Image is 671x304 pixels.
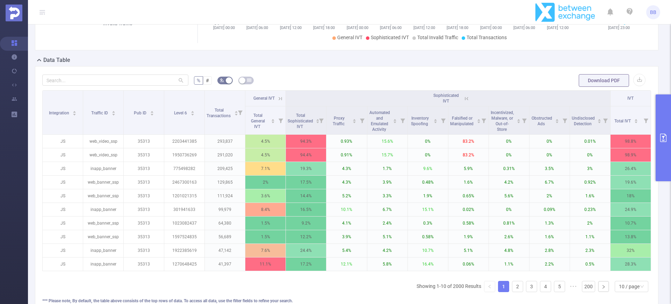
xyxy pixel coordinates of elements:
[205,176,245,189] p: 129,865
[313,26,335,30] tspan: [DATE] 18:00
[367,230,407,243] p: 5.1%
[479,106,489,134] i: Filter menu
[517,120,520,122] i: icon: caret-down
[526,281,537,292] a: 3
[83,148,123,162] p: web_video_ssp
[326,217,367,230] p: 4.1%
[326,257,367,271] p: 12.1%
[245,148,286,162] p: 4.5%
[83,162,123,175] p: inapp_banner
[150,110,154,112] i: icon: caret-up
[43,148,83,162] p: JS
[498,281,509,292] li: 1
[205,135,245,148] p: 293,837
[190,110,195,114] div: Sort
[570,135,610,148] p: 0.01%
[326,148,367,162] p: 0.91%
[245,176,286,189] p: 2%
[554,281,565,292] a: 5
[597,118,601,120] i: icon: caret-up
[174,111,188,115] span: Level 6
[43,135,83,148] p: JS
[650,5,656,19] span: BB
[352,118,356,122] div: Sort
[245,203,286,216] p: 8.4%
[205,148,245,162] p: 291,020
[413,26,435,30] tspan: [DATE] 12:00
[560,106,570,134] i: Filter menu
[489,217,529,230] p: 0.81%
[286,244,326,257] p: 24.4%
[393,118,397,120] i: icon: caret-up
[352,118,356,120] i: icon: caret-up
[572,116,595,126] span: Undisclosed Detection
[352,120,356,122] i: icon: caret-down
[207,108,232,118] span: Total Transactions
[554,281,565,292] li: 5
[555,118,559,122] div: Sort
[600,106,610,134] i: Filter menu
[611,257,651,271] p: 28.3%
[519,106,529,134] i: Filter menu
[111,110,115,112] i: icon: caret-up
[634,120,638,122] i: icon: caret-down
[570,162,610,175] p: 3%
[253,96,275,101] span: General IVT
[43,56,70,64] h2: Data Table
[286,189,326,203] p: 14.4%
[555,118,559,120] i: icon: caret-up
[280,26,301,30] tspan: [DATE] 12:00
[205,162,245,175] p: 209,425
[316,118,320,122] div: Sort
[529,189,570,203] p: 2%
[205,217,245,230] p: 64,380
[245,230,286,243] p: 1.5%
[286,230,326,243] p: 12.2%
[529,135,570,148] p: 0%
[367,162,407,175] p: 1.7%
[570,148,610,162] p: 0%
[450,116,475,126] span: Falsified or Manipulated
[43,217,83,230] p: JS
[433,93,459,104] span: Sophisticated IVT
[408,217,448,230] p: 0.3%
[611,189,651,203] p: 18%
[513,26,535,30] tspan: [DATE] 06:00
[111,113,115,115] i: icon: caret-down
[367,148,407,162] p: 15.7%
[245,135,286,148] p: 4.5%
[91,111,109,115] span: Traffic ID
[433,118,438,122] div: Sort
[619,281,640,292] div: 10 / page
[570,176,610,189] p: 0.92%
[529,176,570,189] p: 6.7%
[448,244,489,257] p: 5.1%
[489,257,529,271] p: 1.1%
[467,35,507,40] span: Total Transactions
[124,189,164,203] p: 35313
[408,203,448,216] p: 15.1%
[438,106,448,134] i: Filter menu
[568,281,579,292] li: Next 5 Pages
[367,257,407,271] p: 5.8%
[49,111,70,115] span: Integration
[246,26,268,30] tspan: [DATE] 06:00
[614,119,632,123] span: Total IVT
[245,162,286,175] p: 7.1%
[326,162,367,175] p: 4.3%
[367,217,407,230] p: 2.4%
[6,5,22,21] img: Protected Media
[408,162,448,175] p: 9.6%
[611,230,651,243] p: 13.8%
[367,176,407,189] p: 3.9%
[333,116,346,126] span: Proxy Traffic
[124,148,164,162] p: 35313
[570,244,610,257] p: 2.3%
[205,230,245,243] p: 56,689
[489,244,529,257] p: 4.8%
[83,135,123,148] p: web_video_ssp
[598,281,609,292] li: Next Page
[477,120,481,122] i: icon: caret-down
[164,230,204,243] p: 1597524835
[597,118,601,122] div: Sort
